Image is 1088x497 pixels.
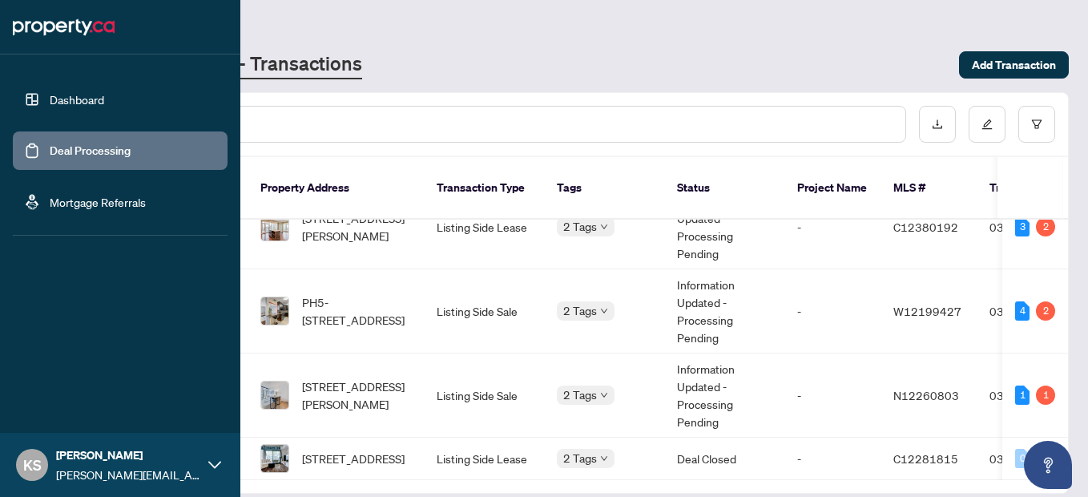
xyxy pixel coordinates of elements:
[664,438,784,480] td: Deal Closed
[880,157,977,220] th: MLS #
[784,185,880,269] td: -
[932,119,943,130] span: download
[13,14,115,40] img: logo
[600,223,608,231] span: down
[664,269,784,354] td: Information Updated - Processing Pending
[959,51,1069,79] button: Add Transaction
[600,455,608,463] span: down
[1036,217,1055,236] div: 2
[1015,301,1030,321] div: 4
[544,157,664,220] th: Tags
[261,445,288,472] img: thumbnail-img
[424,185,544,269] td: Listing Side Lease
[664,185,784,269] td: Information Updated - Processing Pending
[1031,119,1042,130] span: filter
[1015,217,1030,236] div: 3
[248,157,424,220] th: Property Address
[50,195,146,209] a: Mortgage Referrals
[784,157,880,220] th: Project Name
[424,157,544,220] th: Transaction Type
[784,438,880,480] td: -
[600,391,608,399] span: down
[424,438,544,480] td: Listing Side Lease
[893,304,961,318] span: W12199427
[1018,106,1055,143] button: filter
[56,466,200,483] span: [PERSON_NAME][EMAIL_ADDRESS][DOMAIN_NAME]
[893,451,958,466] span: C12281815
[56,446,200,464] span: [PERSON_NAME]
[563,301,597,320] span: 2 Tags
[424,269,544,354] td: Listing Side Sale
[981,119,993,130] span: edit
[893,388,959,402] span: N12260803
[969,106,1005,143] button: edit
[1036,301,1055,321] div: 2
[563,386,597,404] span: 2 Tags
[1015,386,1030,405] div: 1
[784,269,880,354] td: -
[261,382,288,409] img: thumbnail-img
[1024,441,1072,489] button: Open asap
[424,354,544,438] td: Listing Side Sale
[302,378,411,413] span: [STREET_ADDRESS][PERSON_NAME]
[893,220,958,234] span: C12380192
[600,307,608,315] span: down
[302,450,405,467] span: [STREET_ADDRESS]
[664,157,784,220] th: Status
[784,354,880,438] td: -
[1036,386,1055,405] div: 1
[563,217,597,236] span: 2 Tags
[563,449,597,467] span: 2 Tags
[302,293,411,329] span: PH5-[STREET_ADDRESS]
[1015,449,1030,468] div: 0
[664,354,784,438] td: Information Updated - Processing Pending
[261,213,288,240] img: thumbnail-img
[50,92,104,107] a: Dashboard
[302,209,411,244] span: [STREET_ADDRESS][PERSON_NAME]
[261,297,288,325] img: thumbnail-img
[972,52,1056,78] span: Add Transaction
[23,454,42,476] span: KS
[50,143,131,158] a: Deal Processing
[919,106,956,143] button: download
